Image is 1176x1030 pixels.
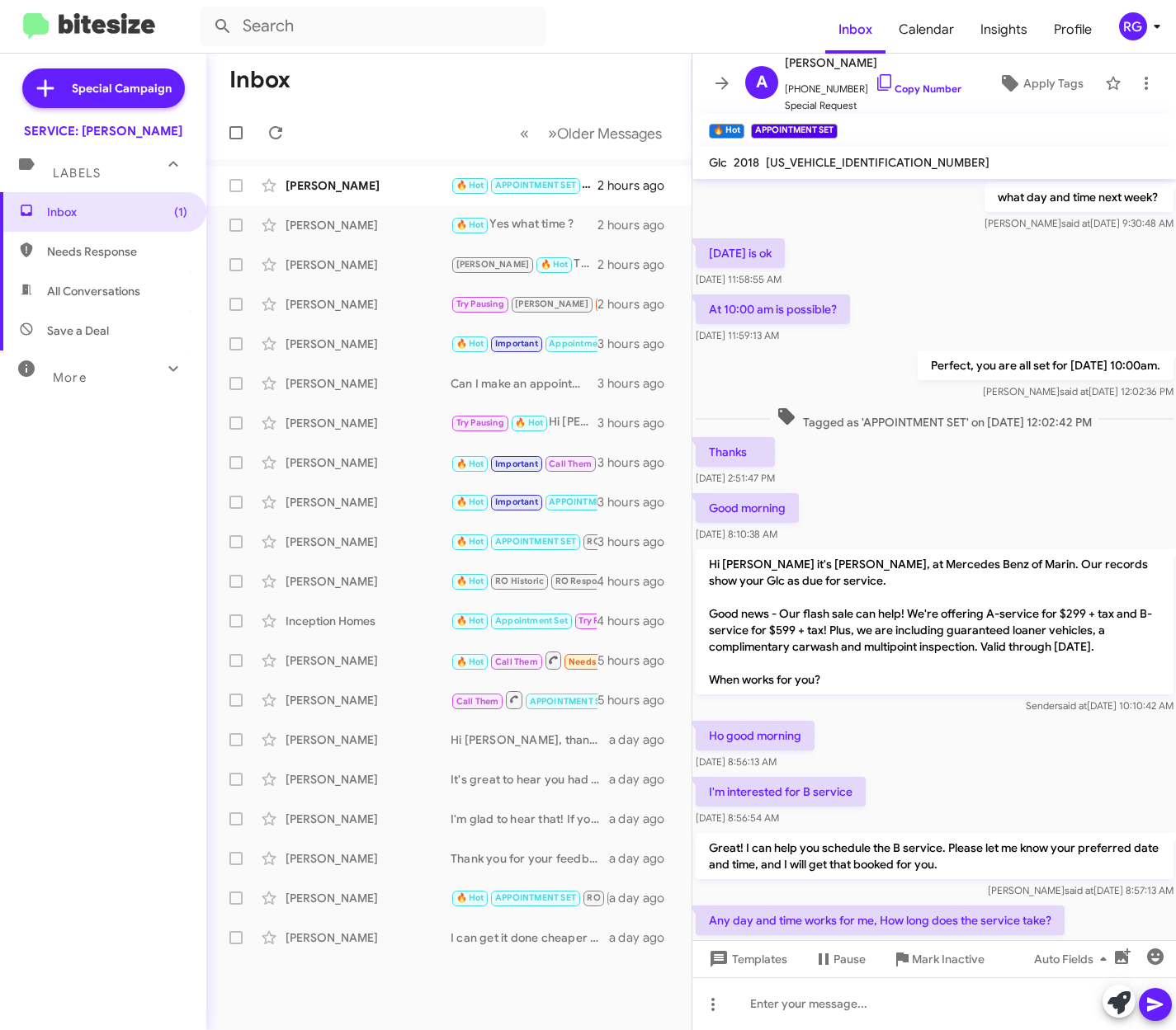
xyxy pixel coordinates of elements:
[597,692,678,708] div: 5 hours ago
[495,656,538,667] span: Call Them
[47,322,109,339] span: Save a Deal
[549,496,630,507] span: APPOINTMENT SET
[984,68,1097,98] button: Apply Tags
[597,336,678,352] div: 3 hours ago
[451,176,597,195] div: Thank you
[286,811,451,827] div: [PERSON_NAME]
[1023,68,1084,98] span: Apply Tags
[495,180,576,190] span: APPOINTMENT SET
[597,613,678,629] div: 4 hours ago
[286,731,451,748] div: [PERSON_NAME]
[597,454,678,471] div: 3 hours ago
[696,755,777,768] span: [DATE] 8:56:13 AM
[47,243,187,260] span: Needs Response
[520,123,529,143] span: «
[1057,699,1086,712] span: said at
[515,299,588,309] span: [PERSON_NAME]
[451,452,597,473] div: Hi [PERSON_NAME], you will be due for service by time of one year in September. Can I make an app...
[696,273,782,285] span: [DATE] 11:58:55 AM
[451,650,597,670] div: Inbound Call
[538,116,672,150] button: Next
[886,6,967,54] a: Calendar
[510,116,539,150] button: Previous
[286,336,451,352] div: [PERSON_NAME]
[456,656,484,667] span: 🔥 Hot
[825,6,886,54] a: Inbox
[1025,699,1173,712] span: Sender [DATE] 10:10:42 AM
[53,370,87,385] span: More
[597,494,678,510] div: 3 hours ago
[456,576,484,586] span: 🔥 Hot
[286,652,451,669] div: [PERSON_NAME]
[597,296,678,313] div: 2 hours ago
[495,615,568,626] span: Appointment Set
[609,890,678,906] div: a day ago
[706,944,787,974] span: Templates
[515,417,543,428] span: 🔥 Hot
[286,613,451,629] div: Inception Homes
[22,68,185,108] a: Special Campaign
[609,850,678,867] div: a day ago
[456,615,484,626] span: 🔥 Hot
[709,155,727,170] span: Glc
[569,656,639,667] span: Needs Response
[555,576,654,586] span: RO Responded Historic
[834,944,866,974] span: Pause
[1021,944,1126,974] button: Auto Fields
[597,375,678,392] div: 3 hours ago
[451,689,597,710] div: Hi [PERSON_NAME],Thanks for letting me know. Our system shows the last service recorded here was ...
[587,892,600,903] span: RO
[456,696,499,707] span: Call Them
[917,350,1173,380] p: Perfect, you are all set for [DATE] 10:00am.
[597,534,678,550] div: 3 hours ago
[456,892,484,903] span: 🔥 Hot
[597,177,678,194] div: 2 hours ago
[1105,12,1158,40] button: RG
[286,256,451,273] div: [PERSON_NAME]
[451,215,597,234] div: Yes what time ?
[696,329,779,341] span: [DATE] 11:59:13 AM
[286,454,451,471] div: [PERSON_NAME]
[696,549,1174,694] p: Hi [PERSON_NAME] it's [PERSON_NAME], at Mercedes Benz of Marin. Our records show your Glc as due ...
[456,259,530,270] span: [PERSON_NAME]
[456,496,484,507] span: 🔥 Hot
[451,888,609,907] div: I'm glad to hear that! If you need any further assistance or want to schedule your next service, ...
[451,771,609,788] div: It's great to hear you had a positive experience! If you have any further questions or need assis...
[451,334,597,353] div: Ok
[1060,217,1089,229] span: said at
[756,69,767,96] span: A
[967,6,1041,54] a: Insights
[597,573,678,590] div: 4 hours ago
[495,459,538,469] span: Important
[286,573,451,590] div: [PERSON_NAME]
[511,116,672,150] nav: Page navigation example
[696,493,799,523] p: Good morning
[495,536,576,547] span: APPOINTMENT SET
[229,67,290,93] h1: Inbox
[696,905,1065,935] p: Any day and time works for me, How long does the service take?
[785,53,961,73] span: [PERSON_NAME]
[766,155,989,170] span: [US_VEHICLE_IDENTIFICATION_NUMBER]
[456,338,484,349] span: 🔥 Hot
[286,494,451,510] div: [PERSON_NAME]
[984,182,1173,212] p: what day and time next week?
[286,177,451,194] div: [PERSON_NAME]
[696,294,850,324] p: At 10:00 am is possible?
[451,731,609,748] div: Hi [PERSON_NAME], thank you for letting me know. When the time comes, I’ll reach out to ensure yo...
[286,771,451,788] div: [PERSON_NAME]
[451,571,597,590] div: Sure, that works! What time works best for you on 8/29?
[801,944,879,974] button: Pause
[696,777,866,807] p: I'm interested for B service
[451,611,597,630] div: thx u
[1064,884,1093,896] span: said at
[597,652,678,669] div: 5 hours ago
[541,259,569,270] span: 🔥 Hot
[597,415,678,431] div: 3 hours ago
[696,528,777,540] span: [DATE] 8:10:38 AM
[456,459,484,469] span: 🔥 Hot
[696,833,1174,879] p: Great! I can help you schedule the B service. Please let me know your preferred date and time, an...
[1041,6,1105,54] a: Profile
[200,7,546,46] input: Search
